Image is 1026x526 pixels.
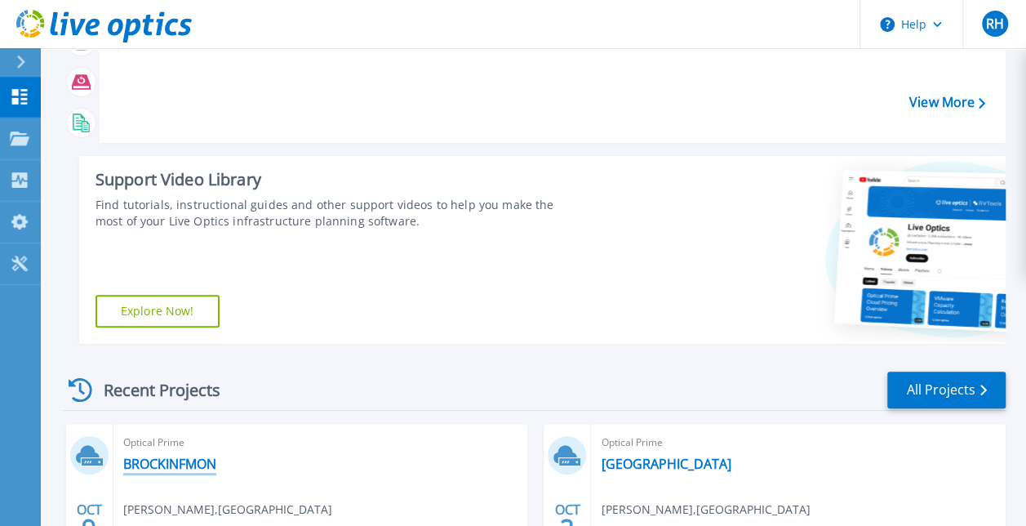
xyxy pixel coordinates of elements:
[63,370,242,410] div: Recent Projects
[95,295,220,328] a: Explore Now!
[123,456,216,472] a: BROCKINFMON
[985,17,1003,30] span: RH
[95,169,577,190] div: Support Video Library
[123,501,332,519] span: [PERSON_NAME] , [GEOGRAPHIC_DATA]
[601,434,996,452] span: Optical Prime
[123,434,518,452] span: Optical Prime
[601,501,810,519] span: [PERSON_NAME] , [GEOGRAPHIC_DATA]
[887,372,1006,408] a: All Projects
[601,456,731,472] a: [GEOGRAPHIC_DATA]
[909,95,985,110] a: View More
[95,197,577,230] div: Find tutorials, instructional guides and other support videos to help you make the most of your L...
